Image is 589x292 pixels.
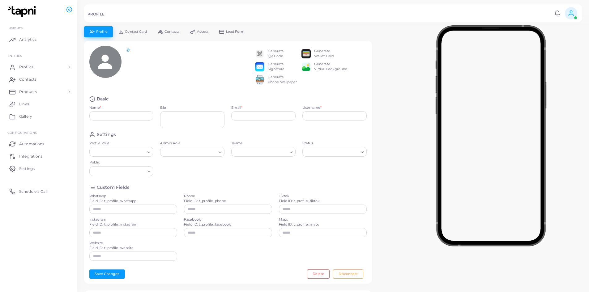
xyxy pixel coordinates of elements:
span: INSIGHTS [7,26,23,30]
span: Access [197,30,209,33]
label: Whatsapp Field ID: t_profile_whatsapp [89,194,137,204]
button: Delete [307,269,330,279]
div: Generate Signature [268,62,284,72]
img: email.png [255,62,264,71]
span: ENTITIES [7,54,22,57]
label: Website Field ID: t_profile_website [89,241,134,251]
label: Profile Role [89,141,154,146]
a: Automations [5,138,73,150]
span: Analytics [19,37,36,42]
div: Generate Phone Wallpaper [268,75,297,85]
img: phone-mock.b55596b7.png [435,25,546,246]
span: Profiles [19,64,33,70]
div: Search for option [89,166,154,176]
button: Disconnect [333,269,363,279]
span: Automations [19,141,44,147]
a: Gallery [5,110,73,123]
a: Contacts [5,73,73,86]
div: Generate Wallet Card [314,49,334,59]
label: Name [89,105,101,110]
label: Email [231,105,242,110]
span: Links [19,101,29,107]
a: Profiles [5,61,73,73]
h4: Basic [97,96,109,102]
a: Products [5,86,73,98]
div: Search for option [302,147,367,157]
a: Links [5,98,73,110]
a: Analytics [5,33,73,46]
div: Search for option [231,147,296,157]
span: Contacts [19,77,36,82]
label: Tiktok Field ID: t_profile_tiktok [279,194,320,204]
button: Save Changes [89,269,125,279]
span: Products [19,89,37,95]
span: Settings [19,166,35,171]
input: Search for option [232,149,287,155]
label: Instagram Field ID: t_profile_instagram [89,217,138,227]
div: Generate Virtual Background [314,62,347,72]
h4: Settings [97,132,116,138]
label: Public [89,160,154,165]
a: Integrations [5,150,73,162]
img: e64e04433dee680bcc62d3a6779a8f701ecaf3be228fb80ea91b313d80e16e10.png [301,62,311,71]
span: Configurations [7,131,37,134]
label: Status [302,141,367,146]
img: logo [6,6,40,17]
input: Search for option [305,149,358,155]
div: Search for option [160,147,224,157]
h4: Custom Fields [97,184,129,190]
span: Gallery [19,114,32,119]
img: 522fc3d1c3555ff804a1a379a540d0107ed87845162a92721bf5e2ebbcc3ae6c.png [255,75,264,84]
label: Bio [160,105,224,110]
label: Phone Field ID: t_profile_phone [184,194,226,204]
input: Search for option [92,168,145,175]
span: Schedule a Call [19,189,48,194]
input: Search for option [92,149,145,155]
label: Teams [231,141,296,146]
div: Search for option [89,147,154,157]
span: Integrations [19,154,42,159]
img: apple-wallet.png [301,49,311,58]
span: Profile [96,30,108,33]
img: qr2.png [255,49,264,58]
a: Schedule a Call [5,185,73,197]
input: Search for option [163,149,216,155]
label: Maps Field ID: t_profile_maps [279,217,319,227]
a: @ [126,48,130,52]
span: Contacts [164,30,179,33]
div: Generate QR Code [268,49,284,59]
span: Lead Form [226,30,245,33]
label: Facebook Field ID: t_profile_facebook [184,217,231,227]
h5: PROFILE [87,12,105,16]
label: Username [302,105,322,110]
a: Settings [5,162,73,175]
label: Admin Role [160,141,224,146]
span: Contact Card [125,30,147,33]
